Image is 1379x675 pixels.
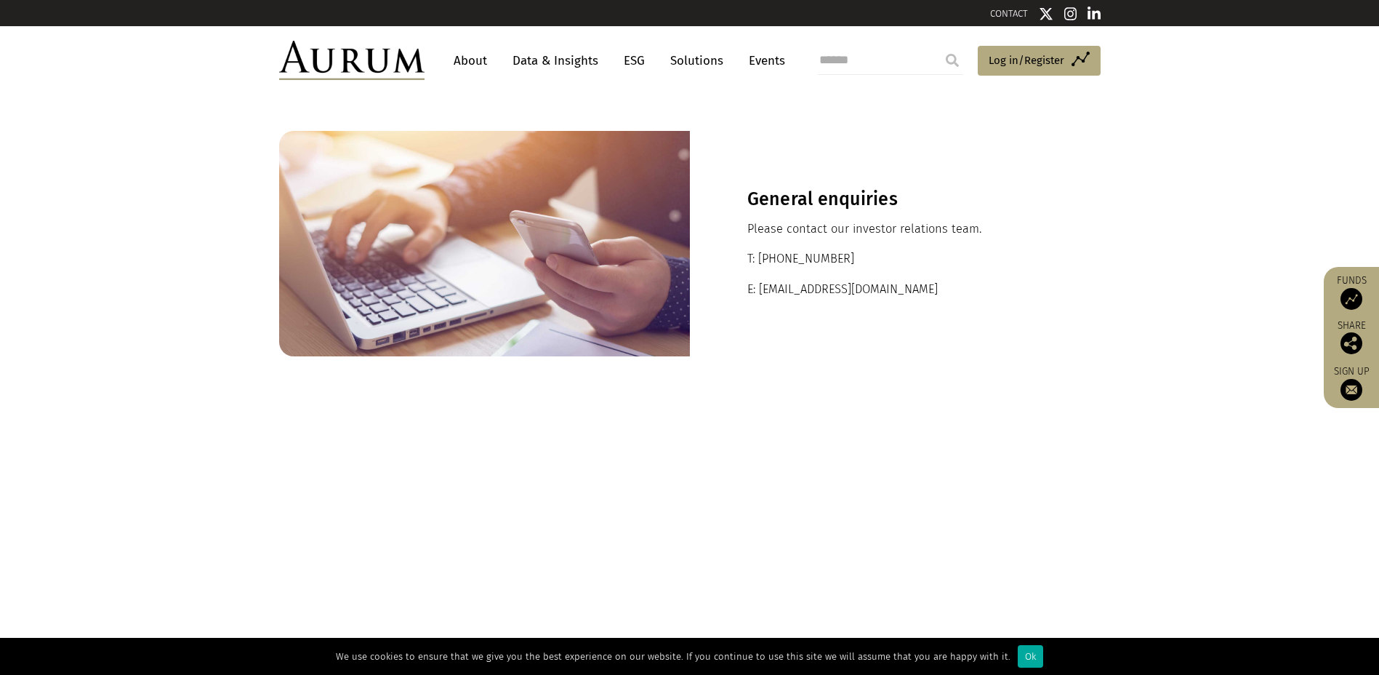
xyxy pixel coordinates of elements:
[747,249,1043,268] p: T: [PHONE_NUMBER]
[616,47,652,74] a: ESG
[1340,288,1362,310] img: Access Funds
[1087,7,1101,21] img: Linkedin icon
[446,47,494,74] a: About
[741,47,785,74] a: Events
[663,47,731,74] a: Solutions
[1331,321,1372,354] div: Share
[989,52,1064,69] span: Log in/Register
[1331,274,1372,310] a: Funds
[747,220,1043,239] p: Please contact our investor relations team.
[990,8,1028,19] a: CONTACT
[505,47,606,74] a: Data & Insights
[1064,7,1077,21] img: Instagram icon
[1340,332,1362,354] img: Share this post
[1340,379,1362,401] img: Sign up to our newsletter
[938,46,967,75] input: Submit
[978,46,1101,76] a: Log in/Register
[1331,365,1372,401] a: Sign up
[747,280,1043,299] p: E: [EMAIL_ADDRESS][DOMAIN_NAME]
[1039,7,1053,21] img: Twitter icon
[747,188,1043,210] h3: General enquiries
[279,41,425,80] img: Aurum
[1018,645,1043,668] div: Ok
